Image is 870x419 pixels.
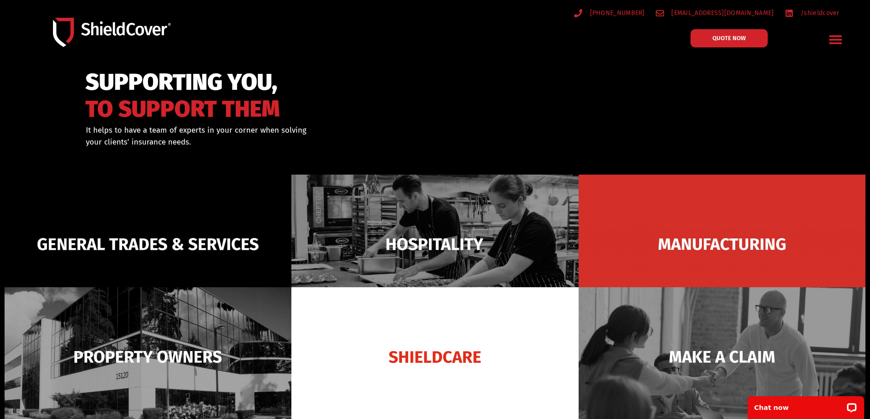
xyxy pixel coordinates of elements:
div: Menu Toggle [825,29,847,50]
a: /shieldcover [785,7,839,19]
p: your clients’ insurance needs. [86,136,482,148]
div: It helps to have a team of experts in your corner when solving [86,124,482,148]
img: Shield-Cover-Underwriting-Australia-logo-full [53,18,171,47]
span: [PHONE_NUMBER] [588,7,645,19]
iframe: LiveChat chat widget [742,390,870,419]
a: [EMAIL_ADDRESS][DOMAIN_NAME] [656,7,774,19]
span: /shieldcover [798,7,839,19]
a: [PHONE_NUMBER] [574,7,645,19]
span: QUOTE NOW [712,35,746,41]
span: [EMAIL_ADDRESS][DOMAIN_NAME] [669,7,774,19]
span: SUPPORTING YOU, [85,73,280,92]
a: QUOTE NOW [691,29,768,47]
